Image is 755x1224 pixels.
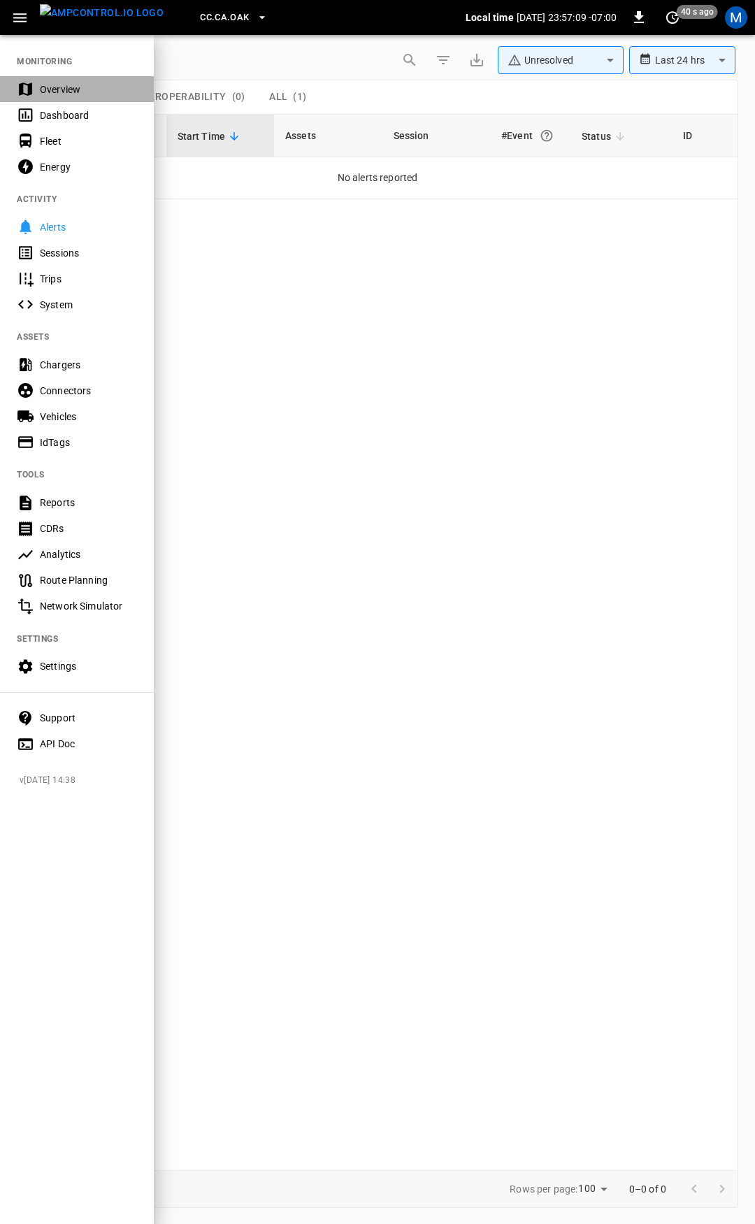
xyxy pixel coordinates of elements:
div: profile-icon [725,6,747,29]
div: IdTags [40,435,137,449]
div: Connectors [40,384,137,398]
div: Sessions [40,246,137,260]
div: Vehicles [40,410,137,424]
div: Route Planning [40,573,137,587]
span: CC.CA.OAK [200,10,249,26]
div: Support [40,711,137,725]
div: Analytics [40,547,137,561]
div: Reports [40,496,137,510]
div: Trips [40,272,137,286]
p: [DATE] 23:57:09 -07:00 [517,10,617,24]
div: Settings [40,659,137,673]
div: System [40,298,137,312]
span: v [DATE] 14:38 [20,774,143,788]
img: ampcontrol.io logo [40,4,164,22]
div: Fleet [40,134,137,148]
div: Dashboard [40,108,137,122]
div: Overview [40,82,137,96]
div: Alerts [40,220,137,234]
button: set refresh interval [661,6,684,29]
div: Energy [40,160,137,174]
div: Network Simulator [40,599,137,613]
span: 40 s ago [677,5,718,19]
div: CDRs [40,521,137,535]
div: API Doc [40,737,137,751]
p: Local time [466,10,514,24]
div: Chargers [40,358,137,372]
